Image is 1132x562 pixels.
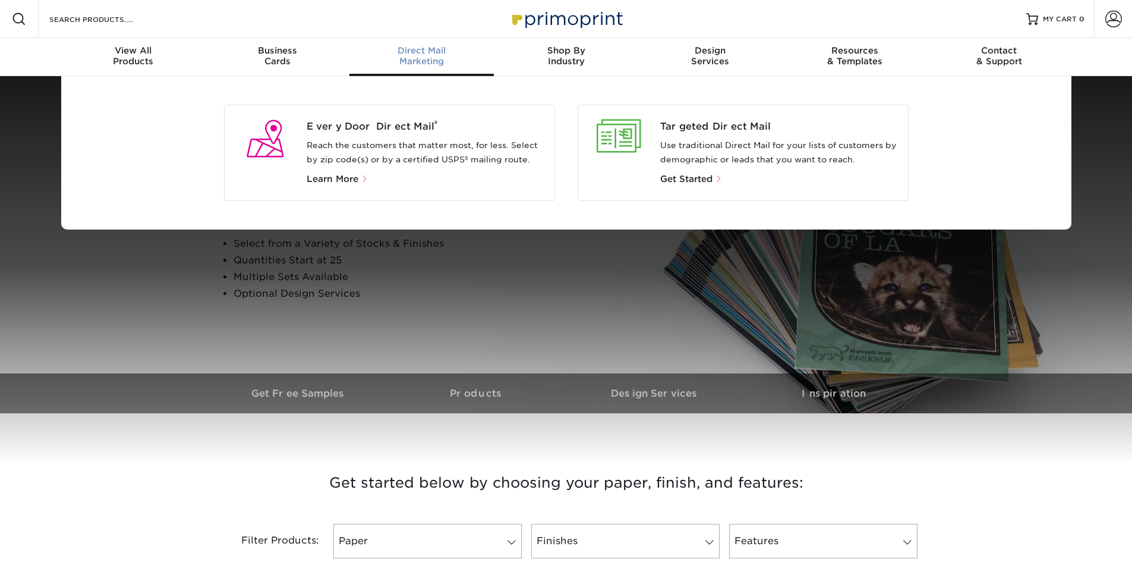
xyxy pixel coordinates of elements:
h3: Get started below by choosing your paper, finish, and features: [219,456,914,510]
span: Resources [783,45,927,56]
a: Contact& Support [927,38,1071,76]
span: Business [205,45,349,56]
div: & Templates [783,45,927,67]
span: Design [638,45,783,56]
a: BusinessCards [205,38,349,76]
a: Paper [333,524,522,558]
span: Get Started [660,174,712,184]
a: Resources& Templates [783,38,927,76]
a: Get Started [660,175,723,184]
img: Primoprint [507,6,626,32]
div: Marketing [349,45,494,67]
p: Reach the customers that matter most, for less. Select by zip code(s) or by a certified USPS® mai... [307,139,545,167]
div: Products [61,45,206,67]
p: Use traditional Direct Mail for your lists of customers by demographic or leads that you want to ... [660,139,898,167]
a: Features [729,524,917,558]
div: Filter Products: [210,524,329,558]
a: Targeted Direct Mail [660,120,898,134]
a: Learn More [307,175,373,184]
span: Contact [927,45,1071,56]
a: Finishes [531,524,720,558]
input: SEARCH PRODUCTS..... [48,12,164,26]
div: Cards [205,45,349,67]
span: Learn More [307,174,358,184]
a: Direct MailMarketing [349,38,494,76]
span: Shop By [494,45,638,56]
span: View All [61,45,206,56]
span: MY CART [1043,14,1077,24]
a: Every Door Direct Mail® [307,120,545,134]
div: & Support [927,45,1071,67]
span: 0 [1079,15,1084,23]
span: Direct Mail [349,45,494,56]
div: Industry [494,45,638,67]
a: DesignServices [638,38,783,76]
a: Shop ByIndustry [494,38,638,76]
a: View AllProducts [61,38,206,76]
sup: ® [434,119,437,128]
span: Every Door Direct Mail [307,120,545,134]
div: Services [638,45,783,67]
